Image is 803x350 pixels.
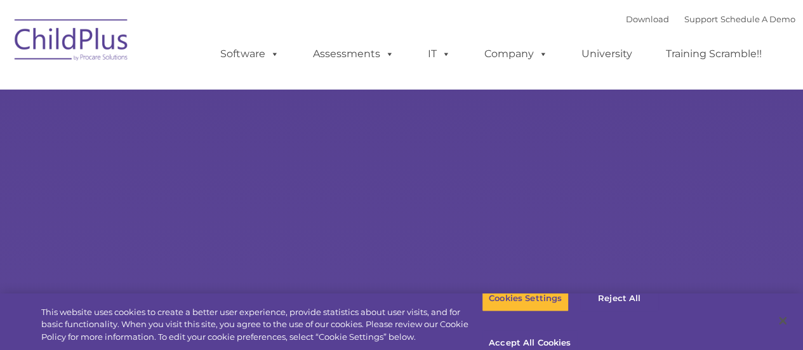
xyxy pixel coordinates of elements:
[208,41,292,67] a: Software
[482,285,569,312] button: Cookies Settings
[626,14,795,24] font: |
[8,10,135,74] img: ChildPlus by Procare Solutions
[720,14,795,24] a: Schedule A Demo
[41,306,482,344] div: This website uses cookies to create a better user experience, provide statistics about user visit...
[569,41,645,67] a: University
[769,307,797,335] button: Close
[626,14,669,24] a: Download
[653,41,774,67] a: Training Scramble!!
[300,41,407,67] a: Assessments
[684,14,718,24] a: Support
[415,41,463,67] a: IT
[472,41,561,67] a: Company
[580,285,659,312] button: Reject All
